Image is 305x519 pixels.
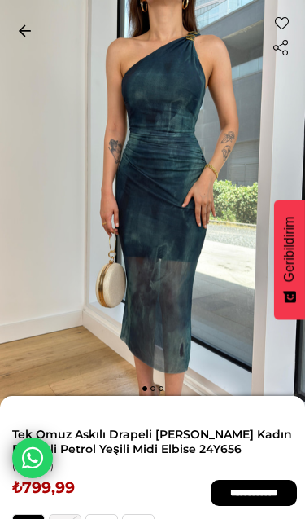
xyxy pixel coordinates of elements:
a: Favorilere Ekle [275,16,289,30]
a: < < Önceki Sayfaya Dön [8,16,41,44]
span: Geribildirim [282,216,297,282]
span: Paylaş [272,39,289,57]
button: Geribildirim - Show survey [274,200,305,319]
span: (24Y656) [12,460,54,472]
span: Tek Omuz Askılı Drapeli [PERSON_NAME] Kadın Desenli Petrol Yeşili Midi Elbise 24Y656 [12,427,305,456]
span: ₺799,99 [12,480,75,496]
